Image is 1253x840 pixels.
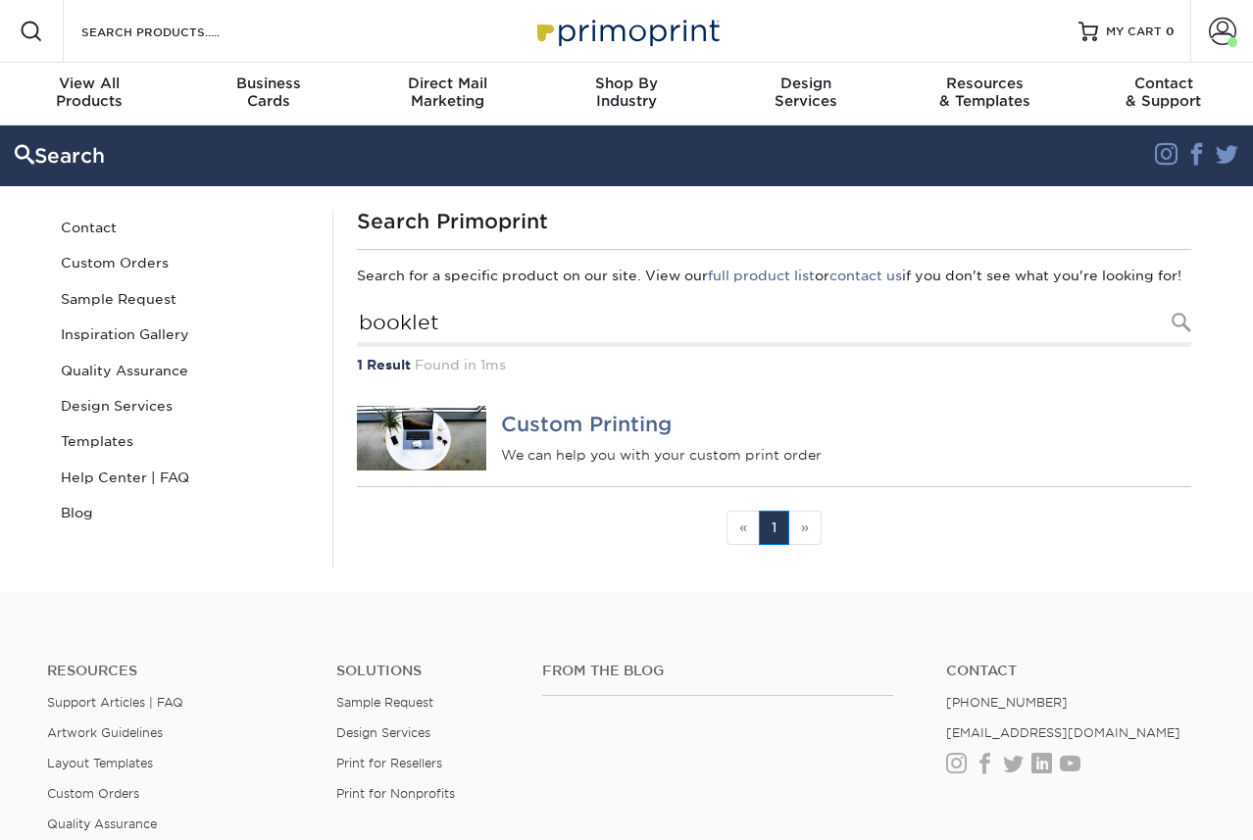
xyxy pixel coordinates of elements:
[895,74,1075,92] span: Resources
[358,63,537,125] a: Direct MailMarketing
[53,245,318,280] a: Custom Orders
[47,663,307,679] h4: Resources
[336,663,513,679] h4: Solutions
[336,725,430,740] a: Design Services
[415,357,506,372] span: Found in 1ms
[759,511,789,545] a: 1
[357,266,1191,285] p: Search for a specific product on our site. View our or if you don't see what you're looking for!
[358,74,537,110] div: Marketing
[357,390,1191,486] a: Custom Printing Custom Printing We can help you with your custom print order
[357,406,486,470] img: Custom Printing
[53,281,318,317] a: Sample Request
[716,74,895,92] span: Design
[47,756,153,770] a: Layout Templates
[537,63,717,125] a: Shop ByIndustry
[537,74,717,110] div: Industry
[53,460,318,495] a: Help Center | FAQ
[53,210,318,245] a: Contact
[358,74,537,92] span: Direct Mail
[179,74,359,110] div: Cards
[501,444,1191,464] p: We can help you with your custom print order
[53,317,318,352] a: Inspiration Gallery
[946,663,1206,679] a: Contact
[1166,25,1175,38] span: 0
[179,74,359,92] span: Business
[708,268,815,283] a: full product list
[895,74,1075,110] div: & Templates
[829,268,902,283] a: contact us
[1074,74,1253,110] div: & Support
[336,695,433,710] a: Sample Request
[336,756,442,770] a: Print for Resellers
[716,63,895,125] a: DesignServices
[895,63,1075,125] a: Resources& Templates
[357,357,411,372] strong: 1 Result
[537,74,717,92] span: Shop By
[528,10,725,52] img: Primoprint
[53,495,318,530] a: Blog
[946,725,1180,740] a: [EMAIL_ADDRESS][DOMAIN_NAME]
[53,353,318,388] a: Quality Assurance
[1074,63,1253,125] a: Contact& Support
[47,695,183,710] a: Support Articles | FAQ
[1106,24,1162,40] span: MY CART
[542,663,893,679] h4: From the Blog
[716,74,895,110] div: Services
[47,816,157,831] a: Quality Assurance
[1074,74,1253,92] span: Contact
[336,786,455,801] a: Print for Nonprofits
[501,413,1191,436] h4: Custom Printing
[53,388,318,423] a: Design Services
[79,20,271,43] input: SEARCH PRODUCTS.....
[357,210,1191,233] h1: Search Primoprint
[179,63,359,125] a: BusinessCards
[357,302,1191,347] input: Search Products...
[47,786,139,801] a: Custom Orders
[53,423,318,459] a: Templates
[47,725,163,740] a: Artwork Guidelines
[946,695,1068,710] a: [PHONE_NUMBER]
